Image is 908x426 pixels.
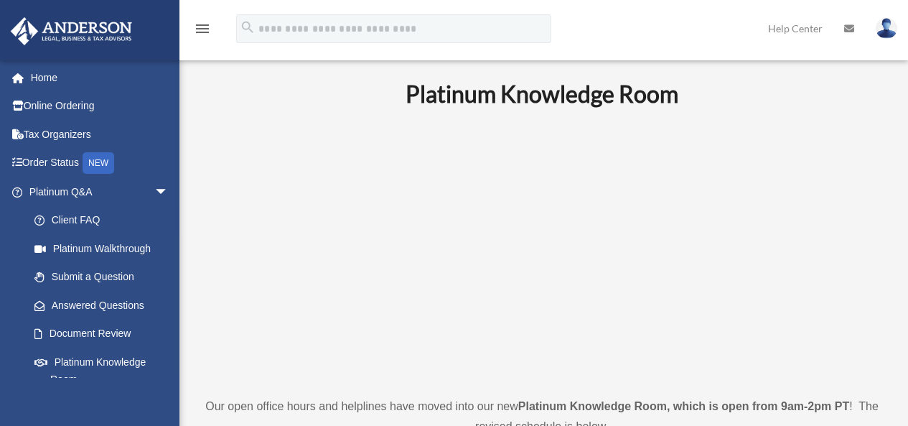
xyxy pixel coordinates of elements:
[518,400,849,412] strong: Platinum Knowledge Room, which is open from 9am-2pm PT
[20,291,190,320] a: Answered Questions
[6,17,136,45] img: Anderson Advisors Platinum Portal
[20,206,190,235] a: Client FAQ
[10,63,190,92] a: Home
[194,25,211,37] a: menu
[406,80,678,108] b: Platinum Knowledge Room
[194,20,211,37] i: menu
[20,234,190,263] a: Platinum Walkthrough
[10,149,190,178] a: Order StatusNEW
[327,127,757,370] iframe: 231110_Toby_KnowledgeRoom
[876,18,897,39] img: User Pic
[20,348,183,394] a: Platinum Knowledge Room
[83,152,114,174] div: NEW
[10,177,190,206] a: Platinum Q&Aarrow_drop_down
[20,263,190,292] a: Submit a Question
[10,92,190,121] a: Online Ordering
[154,177,183,207] span: arrow_drop_down
[20,320,190,348] a: Document Review
[240,19,256,35] i: search
[10,120,190,149] a: Tax Organizers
